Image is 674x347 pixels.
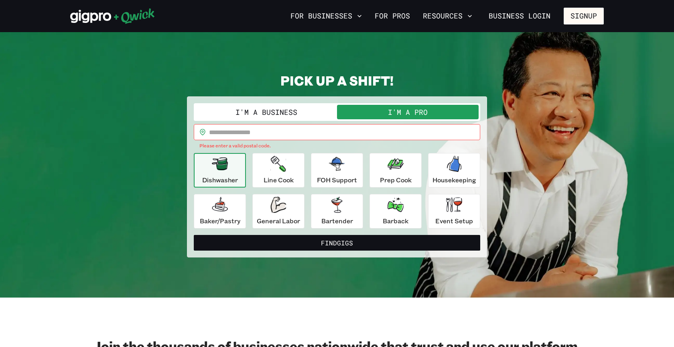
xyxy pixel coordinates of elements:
[311,194,363,229] button: Bartender
[194,153,246,188] button: Dishwasher
[369,153,422,188] button: Prep Cook
[194,194,246,229] button: Baker/Pastry
[311,153,363,188] button: FOH Support
[383,216,408,226] p: Barback
[252,153,305,188] button: Line Cook
[380,175,412,185] p: Prep Cook
[187,72,487,88] h2: PICK UP A SHIFT!
[287,9,365,23] button: For Businesses
[337,105,479,119] button: I'm a Pro
[200,216,240,226] p: Baker/Pastry
[252,194,305,229] button: General Labor
[194,235,480,251] button: FindGigs
[435,216,473,226] p: Event Setup
[202,175,238,185] p: Dishwasher
[199,142,475,150] p: Please enter a valid postal code.
[264,175,294,185] p: Line Cook
[317,175,357,185] p: FOH Support
[564,8,604,24] button: Signup
[432,175,476,185] p: Housekeeping
[420,9,475,23] button: Resources
[428,153,480,188] button: Housekeeping
[372,9,413,23] a: For Pros
[195,105,337,119] button: I'm a Business
[428,194,480,229] button: Event Setup
[321,216,353,226] p: Bartender
[482,8,557,24] a: Business Login
[369,194,422,229] button: Barback
[257,216,300,226] p: General Labor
